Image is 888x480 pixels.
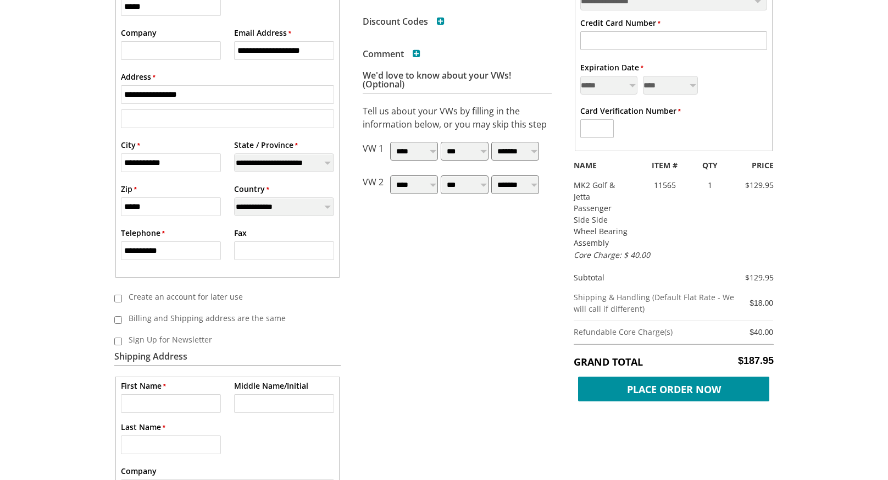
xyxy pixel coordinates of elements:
[750,328,773,336] span: $40.00
[234,139,298,151] label: State / Province
[121,139,140,151] label: City
[234,380,308,391] label: Middle Name/Initial
[234,227,247,239] label: Fax
[692,159,728,171] div: QTY
[728,179,782,191] div: $129.95
[121,71,156,82] label: Address
[122,288,326,306] label: Create an account for later use
[692,179,728,191] div: 1
[121,465,157,477] label: Company
[363,175,384,198] p: VW 2
[580,62,643,73] label: Expiration Date
[122,330,326,349] label: Sign Up for Newsletter
[363,71,552,93] h3: We'd love to know about your VWs! (Optional)
[565,272,739,283] div: Subtotal
[580,105,681,117] label: Card Verification Number
[122,309,326,327] label: Billing and Shipping address are the same
[363,142,384,164] p: VW 1
[121,380,166,391] label: First Name
[565,159,637,171] div: NAME
[739,272,774,283] div: $129.95
[578,377,769,401] span: Place Order Now
[574,374,774,399] button: Place Order Now
[121,183,137,195] label: Zip
[121,421,165,433] label: Last Name
[574,320,744,344] td: Refundable Core Charge(s)
[565,179,637,249] div: MK2 Golf & Jetta Passenger Side Side Wheel Bearing Assembly
[574,355,774,368] h5: Grand Total
[234,27,291,38] label: Email Address
[565,249,710,261] div: Core Charge: $ 40.00
[234,183,269,195] label: Country
[121,27,157,38] label: Company
[637,179,692,191] div: 11565
[728,159,782,171] div: PRICE
[363,17,445,26] h3: Discount Codes
[574,286,744,321] td: Shipping & Handling (Default Flat Rate - We will call if different)
[750,299,773,307] span: $18.00
[363,104,552,131] p: Tell us about your VWs by filling in the information below, or you may skip this step
[637,159,692,171] div: ITEM #
[121,227,165,239] label: Telephone
[363,49,420,58] h3: Comment
[580,17,661,29] label: Credit Card Number
[738,355,774,367] span: $187.95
